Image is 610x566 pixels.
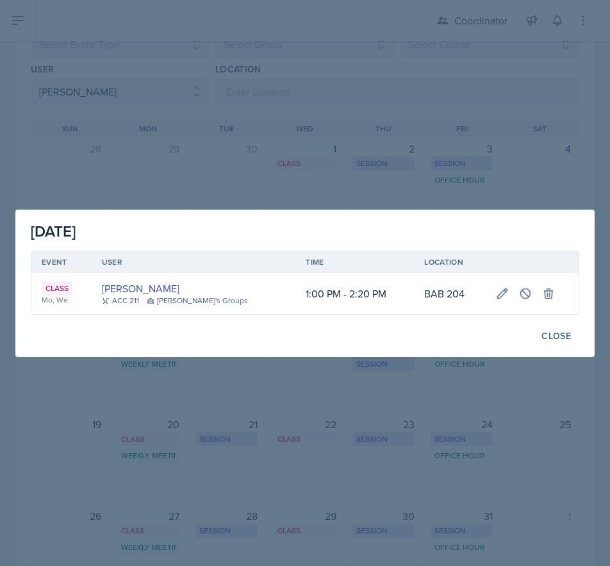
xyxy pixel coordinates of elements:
[102,281,179,296] a: [PERSON_NAME]
[295,273,414,314] td: 1:00 PM - 2:20 PM
[31,251,92,273] th: Event
[414,273,485,314] td: BAB 204
[533,325,579,347] button: Close
[102,295,139,306] div: ACC 211
[42,294,81,306] div: Mo, We
[92,251,296,273] th: User
[147,295,248,306] div: [PERSON_NAME]'s Groups
[295,251,414,273] th: Time
[541,331,571,341] div: Close
[414,251,485,273] th: Location
[31,220,579,243] div: [DATE]
[42,281,72,295] div: Class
